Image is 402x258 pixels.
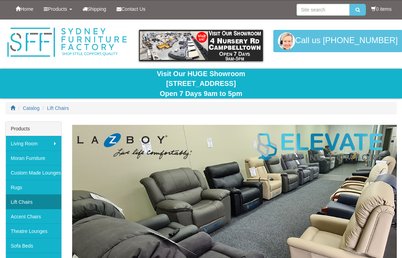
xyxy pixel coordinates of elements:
a: Catalog [23,105,40,111]
a: Lift Chairs [47,105,69,111]
span: Home [20,6,33,12]
img: Sydney Furniture Factory [5,26,129,58]
a: Products [39,0,77,18]
a: Theatre Lounges [6,224,61,238]
div: Visit Our HUGE Showroom [STREET_ADDRESS] Open 7 Days 9am to 5pm [5,69,397,99]
span: Shipping [87,6,106,12]
img: showroom.gif [139,30,263,61]
a: Custom Made Lounges [6,165,61,180]
div: Products [6,122,61,136]
input: Site search [297,4,350,16]
a: Shipping [77,0,112,18]
li: 0 items [371,6,392,13]
a: Lift Chairs [6,194,61,209]
span: Products [48,6,67,12]
span: Contact Us [121,6,145,12]
a: Accent Chairs [6,209,61,224]
a: Contact Us [111,0,151,18]
a: Rugs [6,180,61,194]
a: Moran Furniture [6,151,61,165]
a: Home [10,0,39,18]
a: Sofa Beds [6,238,61,253]
a: Living Room [6,136,61,151]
